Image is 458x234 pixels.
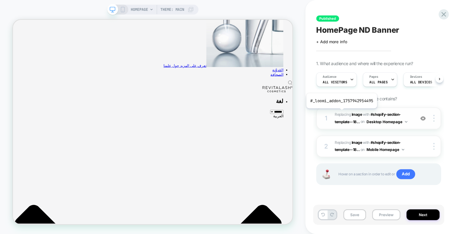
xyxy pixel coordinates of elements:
[367,118,407,126] button: Desktop Homepage
[405,121,407,123] img: down arrow
[343,209,366,220] button: Save
[335,112,362,117] span: Replacing
[369,75,378,79] span: Pages
[433,143,435,150] img: close
[410,80,432,84] span: ALL DEVICES
[316,39,347,44] span: + Add more info
[433,115,435,122] img: close
[323,141,329,152] div: 2
[335,140,362,145] span: Replacing
[367,146,404,153] button: Mobile Homepage
[160,5,184,15] span: Theme: MAIN
[346,64,360,70] a: المُدوَّنة
[201,58,258,64] a: تعرف على المزيد حول علمنا
[360,146,364,153] span: on
[316,15,339,22] span: Published
[406,209,439,220] button: Next
[335,140,401,152] span: #shopify-section-template--18...
[351,112,362,117] b: Image
[316,96,397,101] span: 2. Which changes the experience contains?
[410,75,422,79] span: Devices
[131,5,148,15] span: HOMEPAGE
[343,70,360,76] a: الصحافة
[316,61,413,66] span: 1. What audience and where will the experience run?
[420,116,426,121] img: crossed eye
[333,88,373,97] img: Revitalash logo
[258,58,360,64] a: RevitaLash Cosmetics Science Navigation Hero Image
[363,140,370,145] span: WITH
[338,169,434,179] span: Hover on a section in order to edit or
[347,125,360,131] span: العربية
[320,169,332,179] img: Joystick
[323,80,347,84] span: All Visitors
[316,25,399,35] span: HomePage ND Banner
[372,209,400,220] button: Preview
[402,149,404,150] img: down arrow
[323,113,329,124] div: 1
[363,112,370,117] span: WITH
[396,169,415,179] span: Add
[323,75,337,79] span: Audience
[351,140,362,145] b: Image
[369,80,388,84] span: ALL PAGES
[360,118,364,125] span: on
